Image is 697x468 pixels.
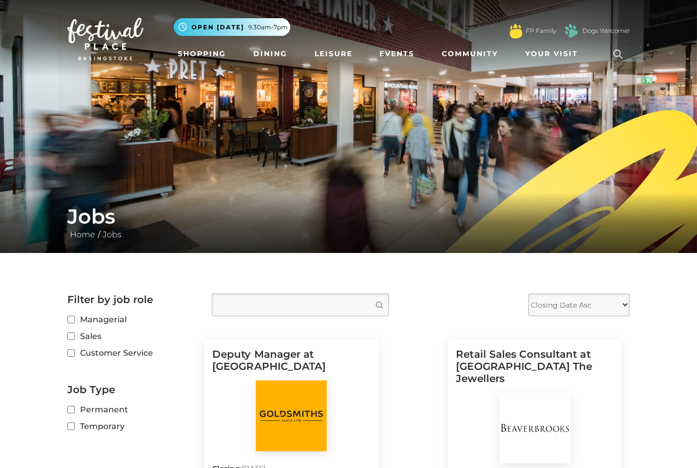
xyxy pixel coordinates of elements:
img: Goldsmiths [256,380,327,451]
span: 9.30am-7pm [248,23,288,32]
h5: Retail Sales Consultant at [GEOGRAPHIC_DATA] The Jewellers [456,348,614,393]
a: Home [67,230,98,239]
h5: Deputy Manager at [GEOGRAPHIC_DATA] [212,348,370,380]
label: Customer Service [67,347,197,359]
a: Jobs [100,230,124,239]
label: Temporary [67,420,197,433]
span: Your Visit [525,49,578,59]
label: Managerial [67,313,197,326]
a: Leisure [311,45,357,63]
a: Your Visit [521,45,587,63]
h2: Job Type [67,384,197,396]
h1: Jobs [67,204,630,229]
h2: Filter by job role [67,293,197,306]
label: Permanent [67,403,197,416]
a: Shopping [174,45,230,63]
a: Community [438,45,502,63]
label: Sales [67,330,197,343]
img: Festival Place Logo [67,18,143,60]
button: Open [DATE] 9.30am-7pm [174,18,290,36]
img: BeaverBrooks The Jewellers [499,393,570,463]
a: Dogs Welcome! [583,26,630,35]
span: Open [DATE] [191,23,244,32]
a: Events [375,45,418,63]
a: Dining [249,45,291,63]
a: FP Family [526,26,556,35]
div: / [60,204,637,241]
